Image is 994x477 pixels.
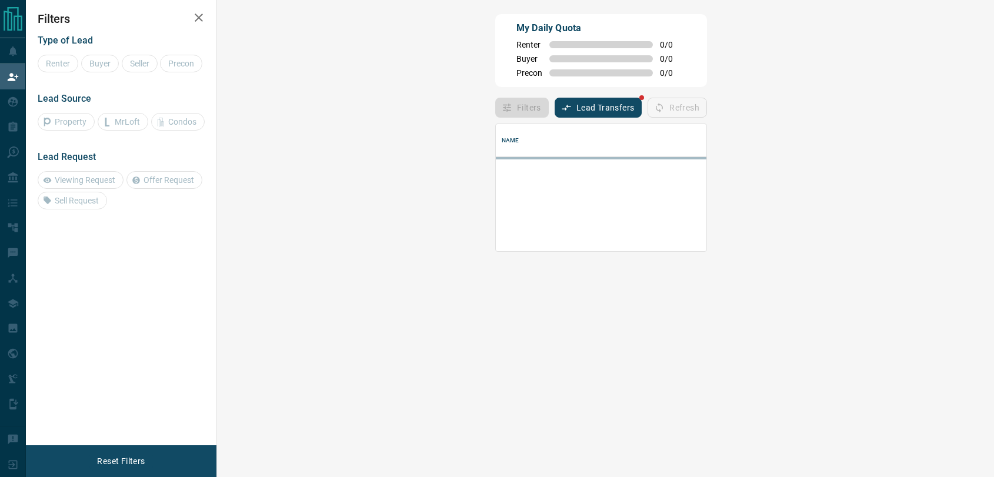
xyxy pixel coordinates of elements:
div: Name [502,124,519,157]
button: Lead Transfers [555,98,642,118]
span: Precon [516,68,542,78]
span: Renter [516,40,542,49]
span: 0 / 0 [660,54,686,64]
span: Lead Request [38,151,96,162]
p: My Daily Quota [516,21,686,35]
span: Buyer [516,54,542,64]
div: Name [496,124,786,157]
span: 0 / 0 [660,40,686,49]
span: 0 / 0 [660,68,686,78]
span: Lead Source [38,93,91,104]
button: Reset Filters [89,451,152,471]
span: Type of Lead [38,35,93,46]
h2: Filters [38,12,205,26]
